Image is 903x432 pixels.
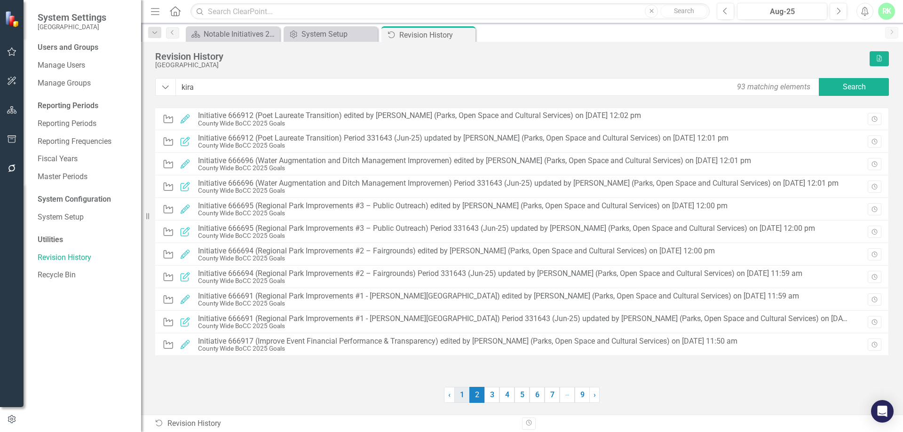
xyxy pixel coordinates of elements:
[399,29,473,41] div: Revision History
[155,51,865,62] div: Revision History
[301,28,375,40] div: System Setup
[38,60,132,71] a: Manage Users
[198,322,851,330] div: County Wide BoCC 2025 Goals
[155,62,865,69] div: [GEOGRAPHIC_DATA]
[38,194,132,205] div: System Configuration
[198,345,737,352] div: County Wide BoCC 2025 Goals
[740,6,824,17] div: Aug-25
[484,387,499,403] a: 3
[469,387,484,403] span: 2
[819,78,889,96] button: Search
[38,154,132,165] a: Fiscal Years
[660,5,707,18] button: Search
[198,292,799,300] div: Initiative 666691 (Regional Park Improvements #1 - [PERSON_NAME][GEOGRAPHIC_DATA]) edited by [PER...
[575,387,590,403] a: 9
[38,270,132,281] a: Recycle Bin
[38,118,132,129] a: Reporting Periods
[204,28,277,40] div: Notable Initiatives 2023 Report
[198,179,839,188] div: Initiative 666696 (Water Augmentation and Ditch Management Improvemen) Period 331643 (Jun-25) upd...
[38,235,132,245] div: Utilities
[499,387,515,403] a: 4
[38,212,132,223] a: System Setup
[198,165,751,172] div: County Wide BoCC 2025 Goals
[198,202,728,210] div: Initiative 666695 (Regional Park Improvements #3 – Public Outreach) edited by [PERSON_NAME] (Park...
[674,7,694,15] span: Search
[735,79,813,95] div: 93 matching elements
[198,232,815,239] div: County Wide BoCC 2025 Goals
[530,387,545,403] a: 6
[38,42,132,53] div: Users and Groups
[515,387,530,403] a: 5
[198,111,641,120] div: Initiative 666912 (Poet Laureate Transition) edited by [PERSON_NAME] (Parks, Open Space and Cultu...
[38,252,132,263] a: Revision History
[198,300,799,307] div: County Wide BoCC 2025 Goals
[198,134,729,142] div: Initiative 666912 (Poet Laureate Transition) Period 331643 (Jun-25) updated by [PERSON_NAME] (Par...
[198,142,729,149] div: County Wide BoCC 2025 Goals
[5,10,21,27] img: ClearPoint Strategy
[154,418,515,429] div: Revision History
[198,269,802,278] div: Initiative 666694 (Regional Park Improvements #2 – Fairgrounds) Period 331643 (Jun-25) updated by...
[545,387,560,403] a: 7
[38,12,106,23] span: System Settings
[594,390,596,399] span: ›
[737,3,827,20] button: Aug-25
[198,187,839,194] div: County Wide BoCC 2025 Goals
[38,136,132,147] a: Reporting Frequencies
[190,3,710,20] input: Search ClearPoint...
[38,23,106,31] small: [GEOGRAPHIC_DATA]
[871,400,894,423] div: Open Intercom Messenger
[188,28,277,40] a: Notable Initiatives 2023 Report
[878,3,895,20] button: RK
[198,255,715,262] div: County Wide BoCC 2025 Goals
[286,28,375,40] a: System Setup
[198,314,851,323] div: Initiative 666691 (Regional Park Improvements #1 - [PERSON_NAME][GEOGRAPHIC_DATA]) Period 331643 ...
[198,337,737,346] div: Initiative 666917 (Improve Event Financial Performance & Transparency) edited by [PERSON_NAME] (P...
[38,172,132,182] a: Master Periods
[198,277,802,284] div: County Wide BoCC 2025 Goals
[198,210,728,217] div: County Wide BoCC 2025 Goals
[448,390,451,399] span: ‹
[38,78,132,89] a: Manage Groups
[198,157,751,165] div: Initiative 666696 (Water Augmentation and Ditch Management Improvemen) edited by [PERSON_NAME] (P...
[198,120,641,127] div: County Wide BoCC 2025 Goals
[38,101,132,111] div: Reporting Periods
[454,387,469,403] a: 1
[175,78,820,96] input: Search Revision History...
[198,247,715,255] div: Initiative 666694 (Regional Park Improvements #2 – Fairgrounds) edited by [PERSON_NAME] (Parks, O...
[198,224,815,233] div: Initiative 666695 (Regional Park Improvements #3 – Public Outreach) Period 331643 (Jun-25) update...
